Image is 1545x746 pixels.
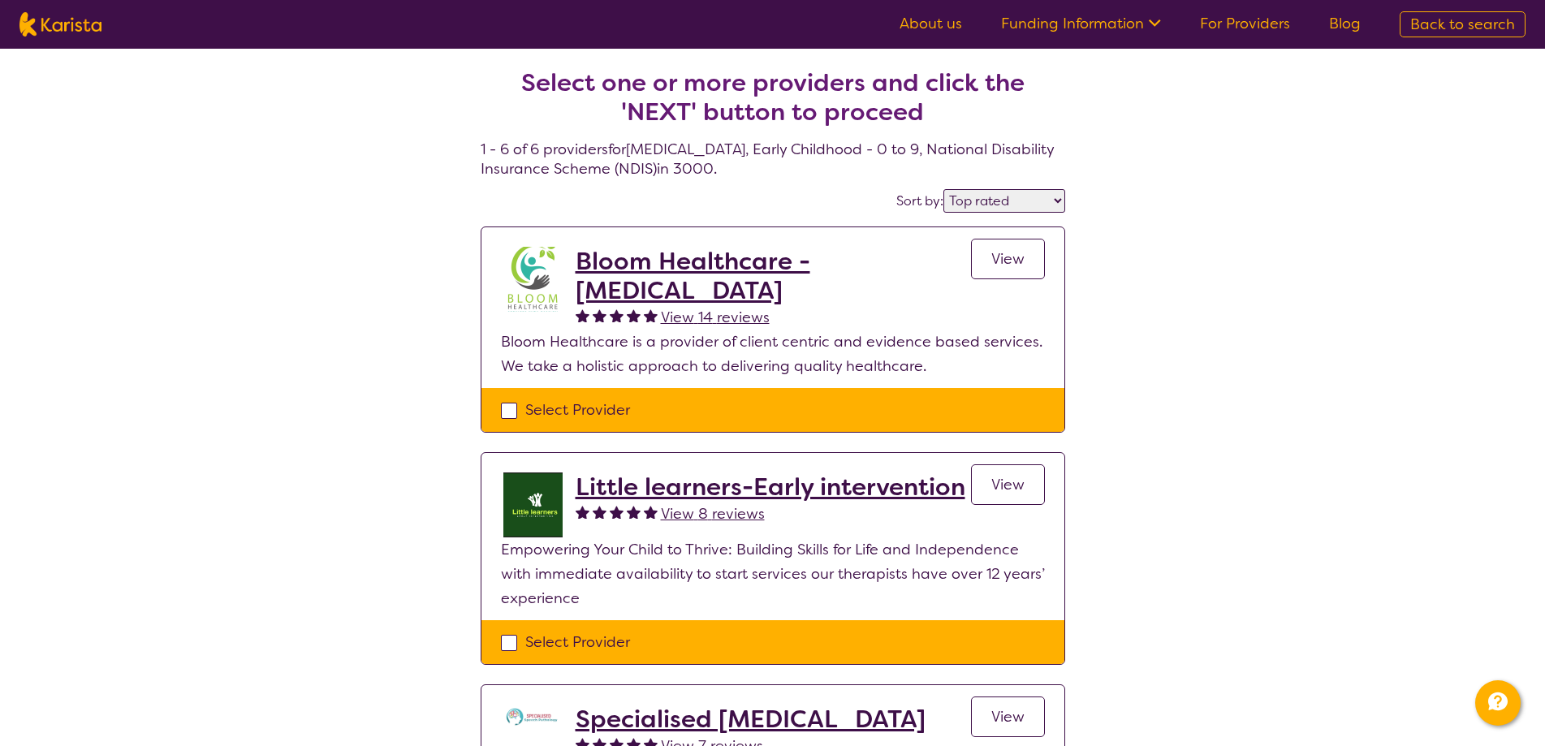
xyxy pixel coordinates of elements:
p: Bloom Healthcare is a provider of client centric and evidence based services. We take a holistic ... [501,330,1045,378]
a: Little learners-Early intervention [576,472,965,502]
img: fullstar [627,505,641,519]
a: Back to search [1400,11,1526,37]
a: Funding Information [1001,14,1161,33]
span: View 8 reviews [661,504,765,524]
a: Bloom Healthcare - [MEDICAL_DATA] [576,247,971,305]
span: View [991,475,1025,494]
img: Karista logo [19,12,101,37]
img: spuawodjbinfufaxyzcf.jpg [501,247,566,312]
img: fullstar [610,308,624,322]
p: Empowering Your Child to Thrive: Building Skills for Life and Independence with immediate availab... [501,537,1045,610]
label: Sort by: [896,192,943,209]
span: View 14 reviews [661,308,770,327]
a: View 14 reviews [661,305,770,330]
img: fullstar [610,505,624,519]
img: fullstar [644,505,658,519]
a: View [971,464,1045,505]
img: f55hkdaos5cvjyfbzwno.jpg [501,472,566,537]
span: Back to search [1410,15,1515,34]
img: fullstar [593,505,606,519]
h2: Select one or more providers and click the 'NEXT' button to proceed [500,68,1046,127]
img: fullstar [627,308,641,322]
img: tc7lufxpovpqcirzzyzq.png [501,705,566,729]
h4: 1 - 6 of 6 providers for [MEDICAL_DATA] , Early Childhood - 0 to 9 , National Disability Insuranc... [481,29,1065,179]
a: For Providers [1200,14,1290,33]
a: View 8 reviews [661,502,765,526]
a: About us [900,14,962,33]
span: View [991,707,1025,727]
button: Channel Menu [1475,680,1521,726]
a: View [971,696,1045,737]
img: fullstar [593,308,606,322]
img: fullstar [576,505,589,519]
img: fullstar [576,308,589,322]
img: fullstar [644,308,658,322]
span: View [991,249,1025,269]
a: Blog [1329,14,1361,33]
a: Specialised [MEDICAL_DATA] [576,705,926,734]
a: View [971,239,1045,279]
